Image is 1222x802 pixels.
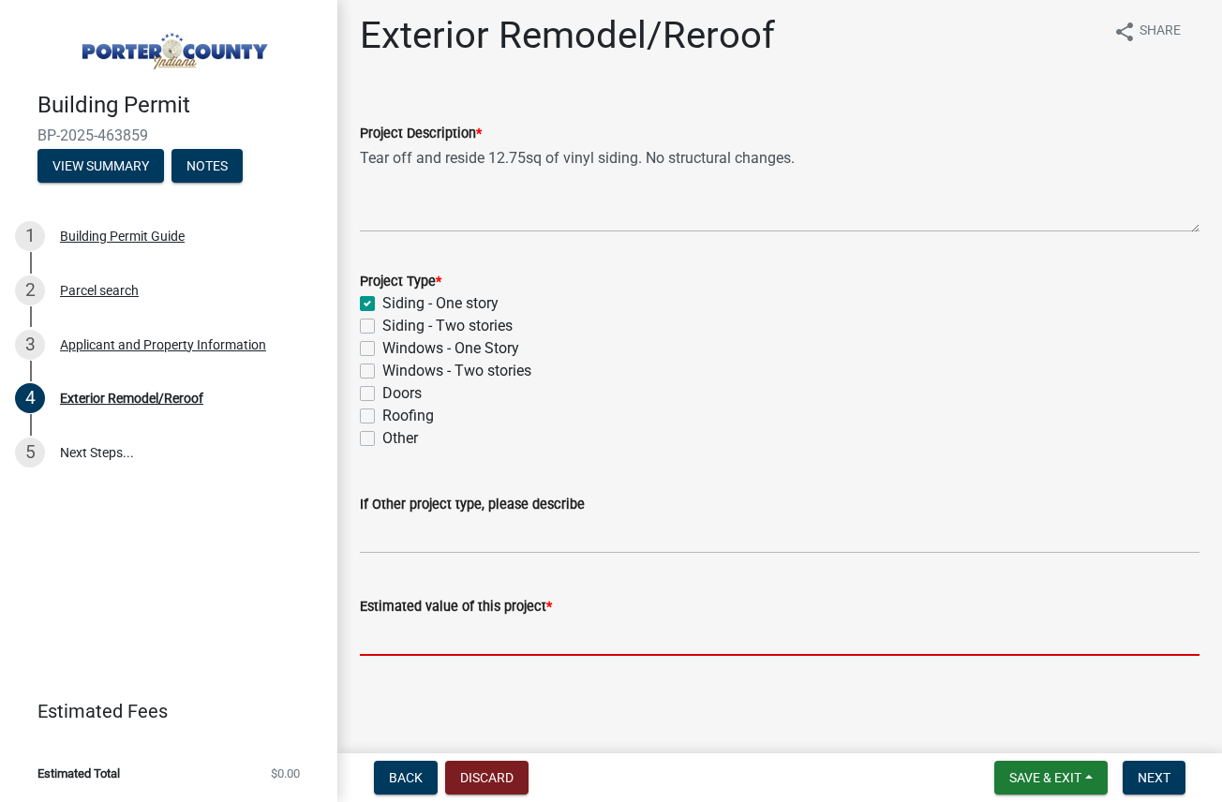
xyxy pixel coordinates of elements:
[271,767,300,780] span: $0.00
[360,601,552,614] label: Estimated value of this project
[389,770,423,785] span: Back
[15,221,45,251] div: 1
[445,761,529,795] button: Discard
[374,761,438,795] button: Back
[15,275,45,305] div: 2
[1098,13,1196,50] button: shareShare
[382,292,499,315] label: Siding - One story
[171,159,243,174] wm-modal-confirm: Notes
[1009,770,1081,785] span: Save & Exit
[382,315,513,337] label: Siding - Two stories
[360,13,775,58] h1: Exterior Remodel/Reroof
[37,149,164,183] button: View Summary
[382,427,418,450] label: Other
[360,498,585,512] label: If Other project type, please describe
[360,127,482,141] label: Project Description
[1140,21,1181,43] span: Share
[382,405,434,427] label: Roofing
[15,692,307,730] a: Estimated Fees
[60,338,266,351] div: Applicant and Property Information
[382,382,422,405] label: Doors
[15,438,45,468] div: 5
[1123,761,1185,795] button: Next
[1113,21,1136,43] i: share
[15,383,45,413] div: 4
[37,126,300,144] span: BP-2025-463859
[37,159,164,174] wm-modal-confirm: Summary
[360,275,441,289] label: Project Type
[382,337,519,360] label: Windows - One Story
[994,761,1108,795] button: Save & Exit
[37,20,307,72] img: Porter County, Indiana
[37,92,322,119] h4: Building Permit
[171,149,243,183] button: Notes
[1138,770,1170,785] span: Next
[60,284,139,297] div: Parcel search
[15,330,45,360] div: 3
[60,392,203,405] div: Exterior Remodel/Reroof
[382,360,531,382] label: Windows - Two stories
[37,767,120,780] span: Estimated Total
[60,230,185,243] div: Building Permit Guide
